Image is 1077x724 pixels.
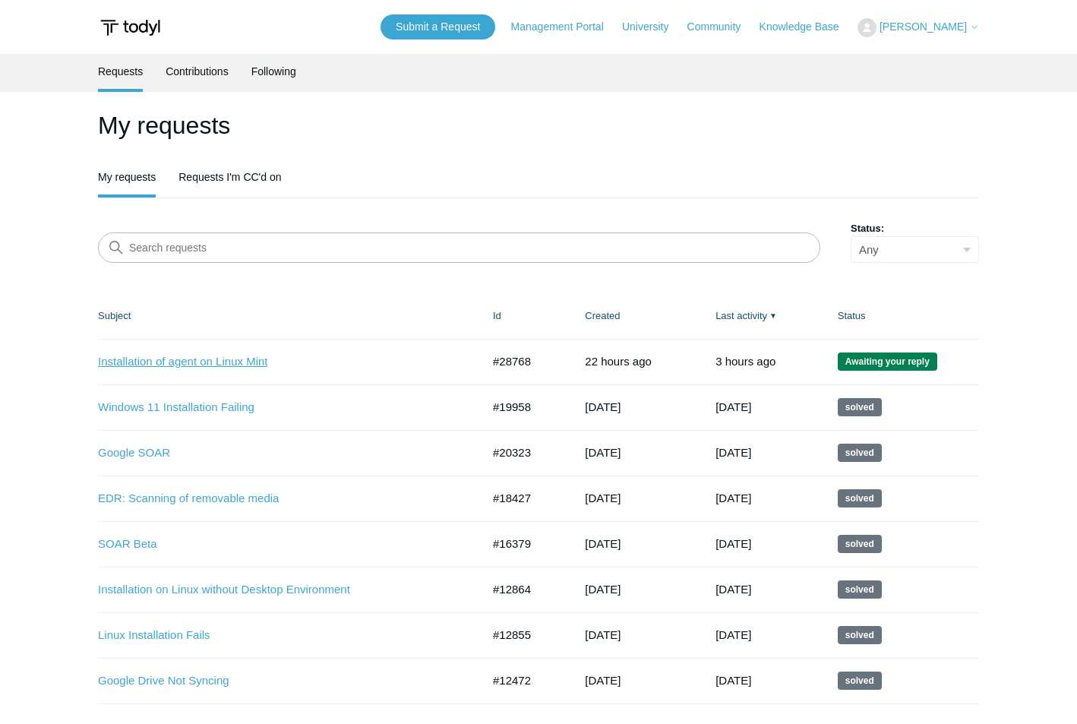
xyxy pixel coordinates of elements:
[687,19,756,35] a: Community
[857,18,979,37] button: [PERSON_NAME]
[715,492,751,504] time: 07/12/2024, 05:01
[838,489,882,507] span: This request has been solved
[769,310,777,321] span: ▼
[381,14,495,40] a: Submit a Request
[478,430,570,476] td: #20323
[98,399,459,416] a: Windows 11 Installation Failing
[478,293,570,339] th: Id
[838,580,882,599] span: This request has been solved
[851,221,979,236] label: Status:
[98,160,156,194] a: My requests
[715,355,775,368] time: 10/08/2025, 11:24
[715,400,751,413] time: 11/12/2024, 19:02
[478,567,570,612] td: #12864
[823,293,979,339] th: Status
[98,107,979,144] h1: My requests
[838,626,882,644] span: This request has been solved
[478,476,570,521] td: #18427
[838,353,937,371] span: We are waiting for you to respond
[98,444,459,462] a: Google SOAR
[585,537,621,550] time: 03/11/2024, 14:20
[585,355,652,368] time: 10/07/2025, 16:27
[622,19,684,35] a: University
[251,54,296,89] a: Following
[98,232,820,263] input: Search requests
[585,310,620,321] a: Created
[98,536,459,553] a: SOAR Beta
[585,446,621,459] time: 09/24/2024, 12:23
[585,628,621,641] time: 09/26/2023, 14:41
[98,672,459,690] a: Google Drive Not Syncing
[760,19,854,35] a: Knowledge Base
[838,672,882,690] span: This request has been solved
[478,658,570,703] td: #12472
[478,521,570,567] td: #16379
[838,535,882,553] span: This request has been solved
[715,674,751,687] time: 10/01/2023, 11:02
[178,160,281,194] a: Requests I'm CC'd on
[715,583,751,596] time: 10/17/2023, 08:02
[838,398,882,416] span: This request has been solved
[98,54,143,89] a: Requests
[838,444,882,462] span: This request has been solved
[880,21,967,33] span: [PERSON_NAME]
[715,537,751,550] time: 03/31/2024, 17:02
[585,492,621,504] time: 06/18/2024, 13:08
[715,446,751,459] time: 10/15/2024, 11:02
[715,310,767,321] a: Last activity▼
[478,384,570,430] td: #19958
[98,14,163,42] img: Todyl Support Center Help Center home page
[98,627,459,644] a: Linux Installation Fails
[98,490,459,507] a: EDR: Scanning of removable media
[585,583,621,596] time: 09/26/2023, 22:01
[98,581,459,599] a: Installation on Linux without Desktop Environment
[478,612,570,658] td: #12855
[166,54,229,89] a: Contributions
[585,400,621,413] time: 09/05/2024, 12:02
[585,674,621,687] time: 09/08/2023, 12:35
[511,19,619,35] a: Management Portal
[98,293,478,339] th: Subject
[478,339,570,384] td: #28768
[715,628,751,641] time: 10/16/2023, 18:02
[98,353,459,371] a: Installation of agent on Linux Mint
